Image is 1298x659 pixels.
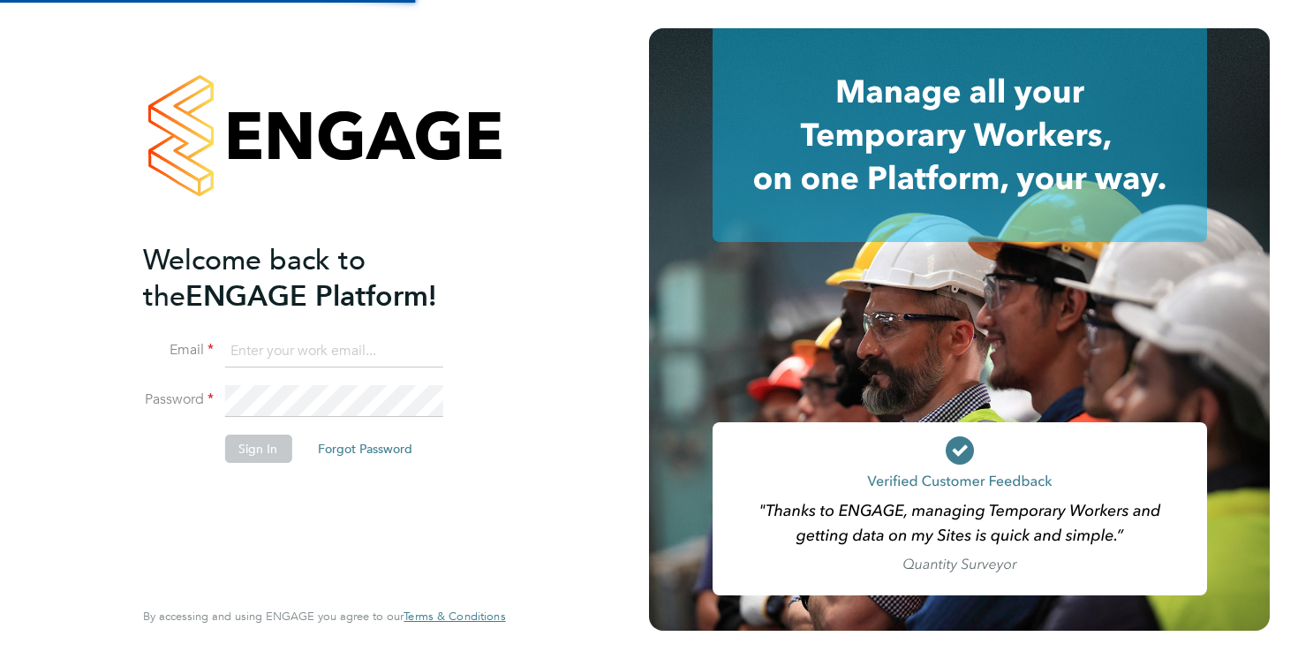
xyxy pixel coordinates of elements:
h2: ENGAGE Platform! [143,242,487,314]
button: Sign In [224,435,291,463]
button: Forgot Password [304,435,426,463]
a: Terms & Conditions [404,610,505,624]
label: Password [143,390,214,409]
span: By accessing and using ENGAGE you agree to our [143,609,505,624]
input: Enter your work email... [224,336,442,367]
span: Welcome back to the [143,243,366,314]
label: Email [143,341,214,360]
